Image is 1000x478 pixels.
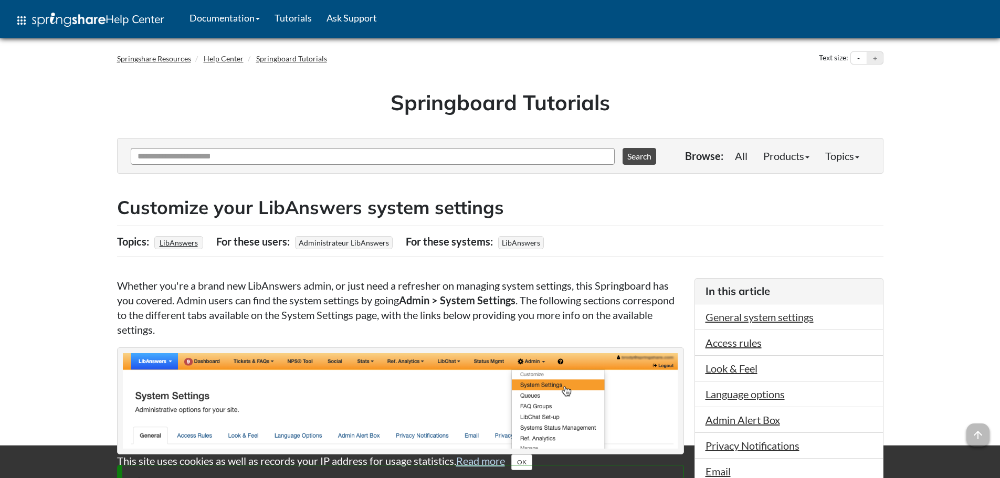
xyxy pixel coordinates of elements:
a: Topics [817,145,867,166]
a: Ask Support [319,5,384,31]
a: apps Help Center [8,5,172,36]
a: Springshare Resources [117,54,191,63]
span: arrow_upward [966,423,990,447]
div: For these systems: [406,231,496,251]
a: arrow_upward [966,424,990,437]
button: Decrease text size [851,52,867,65]
p: Browse: [685,148,723,163]
a: All [727,145,755,166]
a: Email [706,465,731,477]
a: Help Center [204,54,244,63]
a: Products [755,145,817,166]
a: Tutorials [267,5,319,31]
button: Increase text size [867,52,883,65]
strong: Admin > System Settings [399,294,515,306]
button: Search [623,148,656,165]
font: LibAnswers [502,238,540,247]
a: General system settings [706,311,814,323]
h2: Customize your LibAnswers system settings [117,195,883,220]
a: Admin Alert Box [706,413,780,426]
a: Privacy Notifications [706,439,799,452]
a: Springboard Tutorials [256,54,327,63]
h1: Springboard Tutorials [125,88,876,117]
div: Topics: [117,231,152,251]
h3: In this article [706,284,872,299]
span: Help Center [106,12,164,26]
font: Administrateur LibAnswers [299,238,389,247]
a: Access rules [706,336,762,349]
a: LibAnswers [158,235,199,250]
div: For these users: [216,231,292,251]
a: Language options [706,388,785,400]
a: Look & Feel [706,362,757,375]
p: Whether you're a brand new LibAnswers admin, or just need a refresher on managing system settings... [117,278,684,337]
div: This site uses cookies as well as records your IP address for usage statistics. [107,453,894,470]
a: Documentation [182,5,267,31]
span: apps [15,14,28,27]
div: Text size: [817,51,850,65]
img: Springshare [32,13,106,27]
img: The System Settings page [123,353,678,449]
